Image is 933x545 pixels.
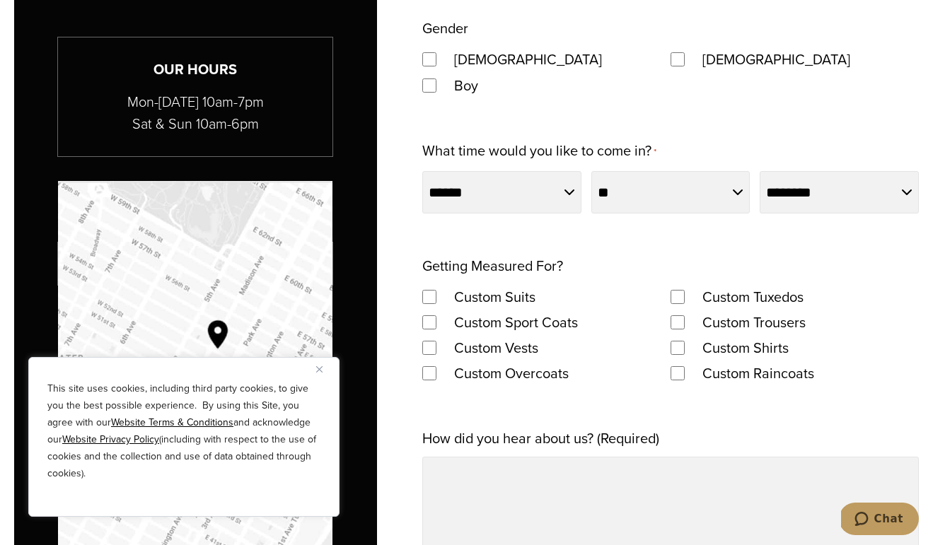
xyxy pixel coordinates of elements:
[422,253,563,279] legend: Getting Measured For?
[841,503,919,538] iframe: Opens a widget where you can chat to one of our agents
[111,415,233,430] a: Website Terms & Conditions
[440,335,552,361] label: Custom Vests
[62,432,159,447] a: Website Privacy Policy
[440,310,592,335] label: Custom Sport Coats
[422,138,656,165] label: What time would you like to come in?
[316,361,333,377] button: Close
[422,426,659,451] label: How did you hear about us? (Required)
[440,284,550,310] label: Custom Suits
[58,59,332,81] h3: Our Hours
[440,47,616,72] label: [DEMOGRAPHIC_DATA]
[58,91,332,135] p: Mon-[DATE] 10am-7pm Sat & Sun 10am-6pm
[688,47,864,72] label: [DEMOGRAPHIC_DATA]
[688,284,818,310] label: Custom Tuxedos
[422,16,468,41] legend: Gender
[440,73,492,98] label: Boy
[688,361,828,386] label: Custom Raincoats
[440,361,583,386] label: Custom Overcoats
[688,335,803,361] label: Custom Shirts
[316,366,323,373] img: Close
[688,310,820,335] label: Custom Trousers
[47,380,320,482] p: This site uses cookies, including third party cookies, to give you the best possible experience. ...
